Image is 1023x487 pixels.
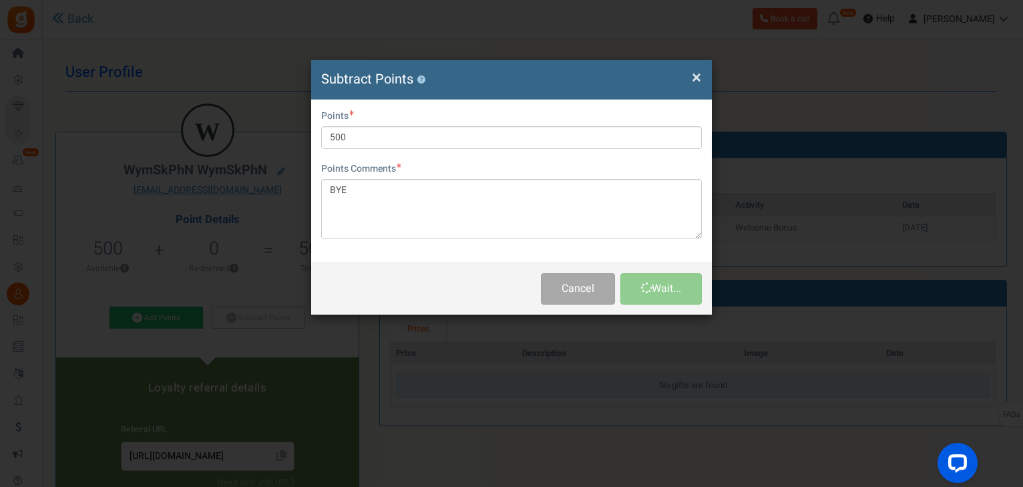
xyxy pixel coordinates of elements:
label: Points Comments [321,162,401,176]
h4: Subtract Points [321,70,702,90]
button: Cancel [541,273,615,305]
label: Points [321,110,354,123]
button: ? [417,75,425,84]
span: × [692,65,701,90]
